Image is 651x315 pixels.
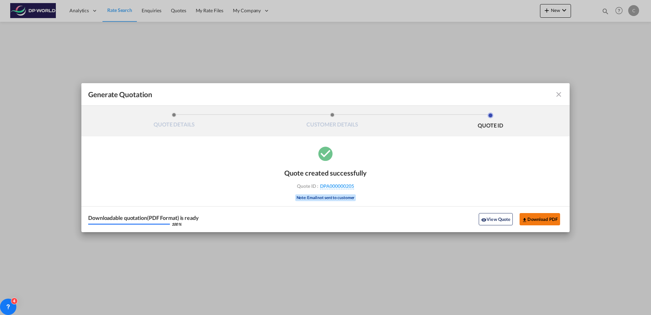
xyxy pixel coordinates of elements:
md-icon: icon-close fg-AAA8AD cursor m-0 [555,90,563,99]
md-icon: icon-eye [481,217,487,223]
md-icon: icon-download [522,217,527,223]
li: CUSTOMER DETAILS [253,112,412,131]
md-icon: icon-checkbox-marked-circle [317,145,334,162]
div: Downloadable quotation(PDF Format) is ready [88,215,199,221]
span: DPA000000205 [320,183,354,189]
div: Note: Email not sent to customer [295,194,356,201]
button: Download PDF [520,213,560,225]
div: Quote ID : [286,183,365,189]
li: QUOTE ID [411,112,570,131]
div: Quote created successfully [284,169,367,177]
div: 100 % [172,222,181,226]
md-dialog: Generate QuotationQUOTE ... [81,83,570,232]
li: QUOTE DETAILS [95,112,253,131]
span: Generate Quotation [88,90,152,99]
button: icon-eyeView Quote [479,213,513,225]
